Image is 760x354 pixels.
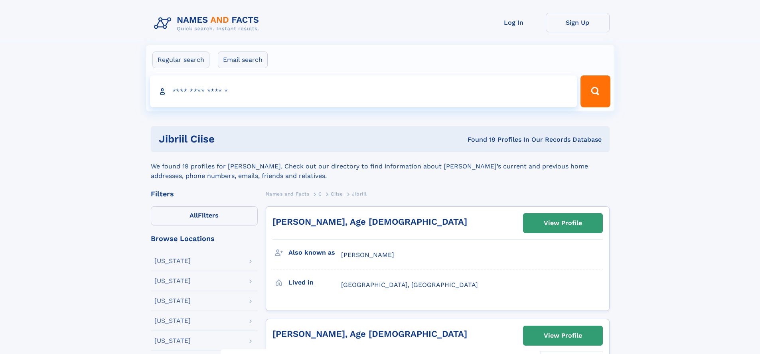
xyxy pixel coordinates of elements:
[341,281,478,289] span: [GEOGRAPHIC_DATA], [GEOGRAPHIC_DATA]
[152,51,209,68] label: Regular search
[159,134,341,144] h1: jibriil ciise
[580,75,610,107] button: Search Button
[352,191,367,197] span: Jibriil
[272,329,467,339] a: [PERSON_NAME], Age [DEMOGRAPHIC_DATA]
[318,189,322,199] a: C
[523,214,602,233] a: View Profile
[482,13,546,32] a: Log In
[341,135,602,144] div: Found 19 Profiles In Our Records Database
[151,13,266,34] img: Logo Names and Facts
[154,258,191,264] div: [US_STATE]
[154,298,191,304] div: [US_STATE]
[544,326,582,345] div: View Profile
[272,217,467,227] a: [PERSON_NAME], Age [DEMOGRAPHIC_DATA]
[341,251,394,259] span: [PERSON_NAME]
[151,206,258,225] label: Filters
[288,276,341,289] h3: Lived in
[318,191,322,197] span: C
[150,75,577,107] input: search input
[154,338,191,344] div: [US_STATE]
[266,189,310,199] a: Names and Facts
[546,13,610,32] a: Sign Up
[544,214,582,232] div: View Profile
[154,318,191,324] div: [US_STATE]
[288,246,341,259] h3: Also known as
[190,212,198,219] span: All
[151,152,610,181] div: We found 19 profiles for [PERSON_NAME]. Check out our directory to find information about [PERSON...
[331,189,343,199] a: Ciise
[151,190,258,198] div: Filters
[523,326,602,345] a: View Profile
[218,51,268,68] label: Email search
[151,235,258,242] div: Browse Locations
[154,278,191,284] div: [US_STATE]
[331,191,343,197] span: Ciise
